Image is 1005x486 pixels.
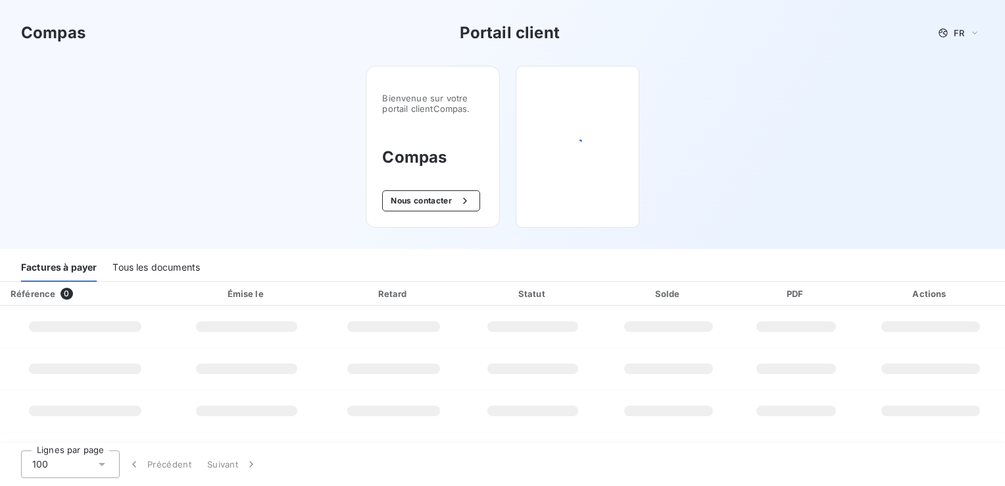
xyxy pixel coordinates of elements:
h3: Compas [382,146,483,169]
h3: Compas [21,21,86,45]
div: PDF [739,287,854,300]
div: Retard [326,287,462,300]
div: Actions [859,287,1002,300]
button: Suivant [199,450,266,478]
div: Émise le [173,287,321,300]
div: Tous les documents [112,254,200,282]
h3: Portail client [460,21,560,45]
div: Statut [467,287,599,300]
button: Nous contacter [382,190,479,211]
span: 100 [32,458,48,471]
div: Référence [11,288,55,299]
div: Solde [604,287,733,300]
button: Précédent [120,450,199,478]
span: FR [954,28,964,38]
div: Factures à payer [21,254,97,282]
span: Bienvenue sur votre portail client Compas . [382,93,483,114]
span: 0 [61,288,72,300]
